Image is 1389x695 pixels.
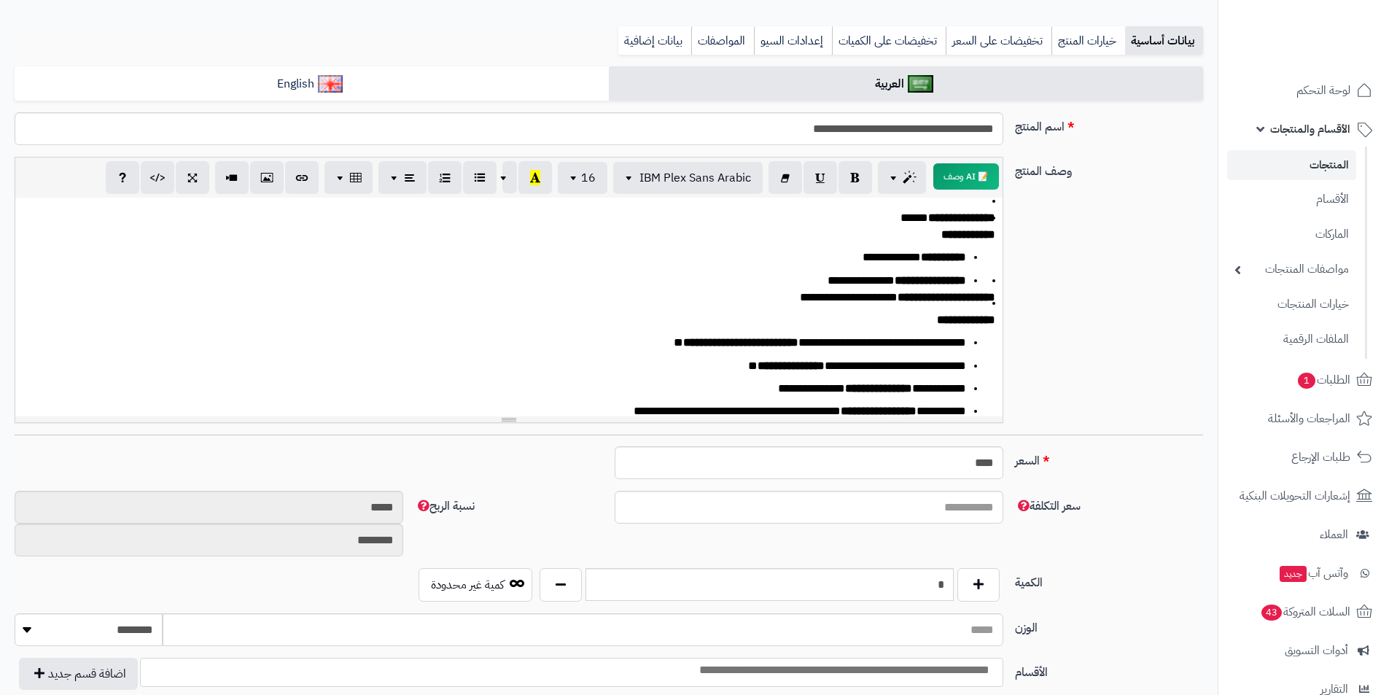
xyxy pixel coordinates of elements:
span: 1 [1297,372,1316,389]
button: 📝 AI وصف [933,163,999,190]
span: العملاء [1320,524,1348,545]
a: الماركات [1227,219,1356,250]
img: English [318,75,343,93]
button: 16 [558,162,607,194]
span: نسبة الربح [415,497,475,515]
span: جديد [1280,566,1307,582]
span: طلبات الإرجاع [1291,447,1350,467]
a: بيانات أساسية [1125,26,1203,55]
a: خيارات المنتجات [1227,289,1356,320]
a: وآتس آبجديد [1227,556,1380,591]
span: وآتس آب [1278,563,1348,583]
span: سعر التكلفة [1015,497,1081,515]
span: إشعارات التحويلات البنكية [1240,486,1350,506]
a: طلبات الإرجاع [1227,440,1380,475]
span: أدوات التسويق [1285,640,1348,661]
a: بيانات إضافية [618,26,691,55]
a: المنتجات [1227,150,1356,180]
a: السلات المتروكة43 [1227,594,1380,629]
a: المراجعات والأسئلة [1227,401,1380,436]
a: أدوات التسويق [1227,633,1380,668]
label: السعر [1009,446,1209,470]
button: IBM Plex Sans Arabic [613,162,763,194]
a: الملفات الرقمية [1227,324,1356,355]
span: لوحة التحكم [1296,80,1350,101]
img: logo-2.png [1290,14,1375,44]
a: العربية [609,66,1203,102]
label: اسم المنتج [1009,112,1209,136]
a: المواصفات [691,26,754,55]
a: العملاء [1227,517,1380,552]
label: الكمية [1009,568,1209,591]
label: الأقسام [1009,658,1209,681]
a: خيارات المنتج [1051,26,1125,55]
a: إعدادات السيو [754,26,832,55]
a: تخفيضات على الكميات [832,26,946,55]
span: الأقسام والمنتجات [1270,119,1350,139]
a: تخفيضات على السعر [946,26,1051,55]
img: العربية [908,75,933,93]
a: لوحة التحكم [1227,73,1380,108]
button: اضافة قسم جديد [19,658,138,690]
a: إشعارات التحويلات البنكية [1227,478,1380,513]
a: مواصفات المنتجات [1227,254,1356,285]
a: الطلبات1 [1227,362,1380,397]
span: 16 [581,169,596,187]
label: وصف المنتج [1009,157,1209,180]
span: 43 [1261,604,1283,621]
span: السلات المتروكة [1260,602,1350,622]
label: الوزن [1009,613,1209,637]
span: المراجعات والأسئلة [1268,408,1350,429]
span: الطلبات [1296,370,1350,390]
a: English [15,66,609,102]
span: IBM Plex Sans Arabic [639,169,751,187]
a: الأقسام [1227,184,1356,215]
